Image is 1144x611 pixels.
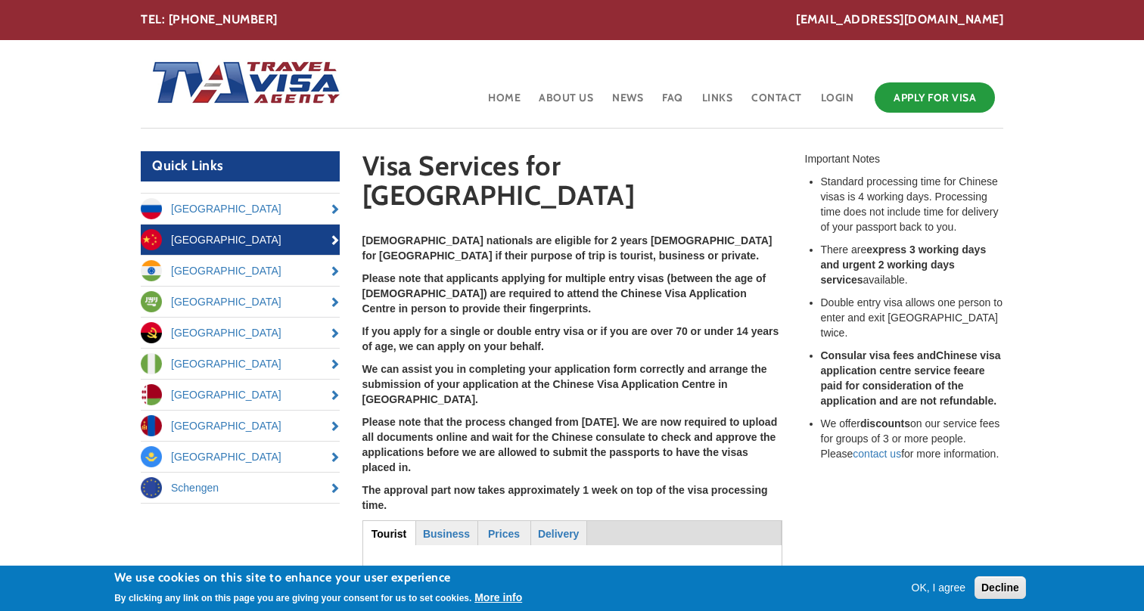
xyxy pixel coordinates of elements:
strong: Consular visa fees and [821,349,937,361]
li: Standard processing time for Chinese visas is 4 working days. Processing time does not include ti... [821,174,1004,234]
strong: [DEMOGRAPHIC_DATA] nationals are eligible for 2 years [DEMOGRAPHIC_DATA] for [GEOGRAPHIC_DATA] if... [362,234,773,262]
a: [GEOGRAPHIC_DATA] [141,225,340,255]
a: About Us [537,79,595,128]
h2: We use cookies on this site to enhance your user experience [114,569,522,586]
a: FAQ [661,79,685,128]
button: Decline [975,576,1026,599]
strong: Delivery [538,528,579,540]
strong: We can assist you in completing your application form correctly and arrange the submission of you... [362,363,767,405]
div: TEL: [PHONE_NUMBER] [141,11,1003,29]
a: [GEOGRAPHIC_DATA] [141,287,340,317]
a: Tourist [363,521,415,544]
a: Apply for Visa [875,82,995,113]
li: We offer on our service fees for groups of 3 or more people. Please for more information. [821,416,1004,461]
strong: Tourist [371,528,406,540]
a: [GEOGRAPHIC_DATA] [141,318,340,348]
div: Important Notes [805,151,1004,166]
button: More info [474,590,522,605]
a: Business [417,521,477,544]
strong: Chinese visa application centre service fee [821,349,1001,377]
strong: discounts [860,417,910,430]
li: Double entry visa allows one person to enter and exit [GEOGRAPHIC_DATA] twice. [821,295,1004,340]
a: [GEOGRAPHIC_DATA] [141,256,340,286]
strong: Business [423,528,470,540]
p: By clicking any link on this page you are giving your consent for us to set cookies. [114,593,471,603]
a: [GEOGRAPHIC_DATA] [141,349,340,379]
a: [GEOGRAPHIC_DATA] [141,194,340,224]
button: OK, I agree [906,580,972,595]
a: Contact [750,79,804,128]
strong: Prices [488,528,520,540]
strong: express 3 working days and urgent 2 working days services [821,243,987,286]
a: Links [701,79,735,128]
strong: are paid for consideration of the application and are not refundable. [821,364,997,407]
a: News [611,79,645,128]
a: [GEOGRAPHIC_DATA] [141,411,340,441]
strong: If you apply for a single or double entry visa or if you are over 70 or under 14 years of age, we... [362,325,779,352]
a: Login [819,79,856,128]
strong: Please note that applicants applying for multiple entry visas (between the age of [DEMOGRAPHIC_DA... [362,272,766,315]
h1: Visa Services for [GEOGRAPHIC_DATA] [362,151,782,218]
strong: Please note that the process changed from [DATE]. We are now required to upload all documents onl... [362,416,778,473]
strong: The approval part now takes approximately 1 week on top of the visa processing time. [362,484,768,511]
a: Schengen [141,473,340,503]
a: Prices [479,521,530,544]
a: Delivery [532,521,586,544]
li: There are available. [821,242,1004,287]
a: [EMAIL_ADDRESS][DOMAIN_NAME] [796,11,1003,29]
a: contact us [853,448,901,460]
img: Home [141,46,342,122]
a: [GEOGRAPHIC_DATA] [141,442,340,472]
a: [GEOGRAPHIC_DATA] [141,380,340,410]
a: Home [487,79,522,128]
